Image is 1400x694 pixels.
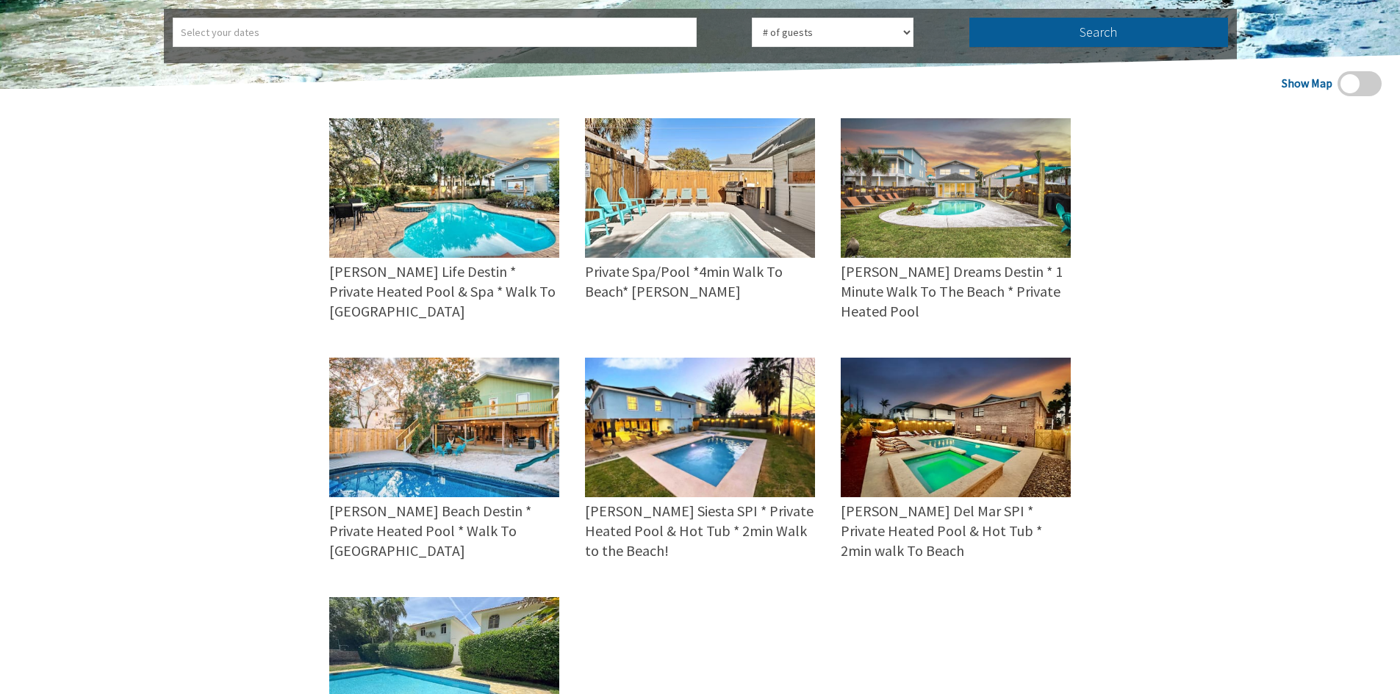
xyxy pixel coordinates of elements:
[329,118,559,321] a: [PERSON_NAME] Life Destin * Private Heated Pool & Spa * Walk To [GEOGRAPHIC_DATA]
[969,18,1228,47] button: Search
[329,358,559,560] a: [PERSON_NAME] Beach Destin * Private Heated Pool * Walk To [GEOGRAPHIC_DATA]
[329,262,556,320] span: [PERSON_NAME] Life Destin * Private Heated Pool & Spa * Walk To [GEOGRAPHIC_DATA]
[585,358,815,497] img: 8341350b-2b6f-4b5e-afd9-7f808e1b12bc.jpeg
[841,358,1071,497] img: 1b3d0ca6-a5be-407f-aaf6-da6a259b87e9.jpeg
[841,118,1071,321] a: [PERSON_NAME] Dreams Destin * 1 Minute Walk To The Beach * Private Heated Pool
[585,262,783,300] span: Private Spa/Pool *4min Walk To Beach* [PERSON_NAME]
[841,118,1071,258] img: 70bd4656-b10b-4f03-83ad-191ce442ade5.jpeg
[585,358,815,560] a: [PERSON_NAME] Siesta SPI * Private Heated Pool & Hot Tub * 2min Walk to the Beach!
[841,262,1063,320] span: [PERSON_NAME] Dreams Destin * 1 Minute Walk To The Beach * Private Heated Pool
[585,118,815,301] a: Private Spa/Pool *4min Walk To Beach* [PERSON_NAME]
[585,502,814,560] span: [PERSON_NAME] Siesta SPI * Private Heated Pool & Hot Tub * 2min Walk to the Beach!
[841,502,1042,560] span: [PERSON_NAME] Del Mar SPI * Private Heated Pool & Hot Tub * 2min walk To Beach
[329,502,531,560] span: [PERSON_NAME] Beach Destin * Private Heated Pool * Walk To [GEOGRAPHIC_DATA]
[1282,75,1332,91] span: Show Map
[841,358,1071,560] a: [PERSON_NAME] Del Mar SPI * Private Heated Pool & Hot Tub * 2min walk To Beach
[329,118,559,258] img: 240c1866-2ff6-42a6-a632-a0da8b4f13be.jpeg
[329,358,559,497] img: ae8f401a-92e9-48b6-bc1e-f83bb562cda8.jpeg
[585,118,815,258] img: 7c92263a-cf49-465a-85fd-c7e2cb01ac41.jpeg
[173,18,697,47] input: Select your dates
